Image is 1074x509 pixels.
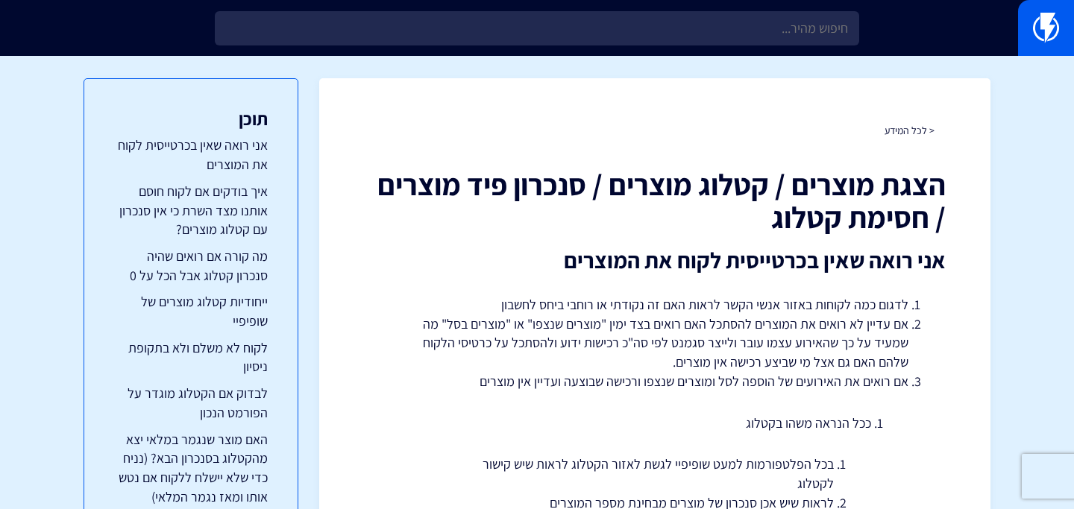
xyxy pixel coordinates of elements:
h1: הצגת מוצרים / קטלוג מוצרים / סנכרון פיד מוצרים / חסימת קטלוג [364,168,946,233]
a: האם מוצר שנגמר במלאי יצא מהקטלוג בסנכרון הבא? (נניח כדי שלא יישלח ללקוח אם נטש אותו ומאז נגמר המלאי) [114,430,268,507]
h2: אני רואה שאין בכרטייסית לקוח את המוצרים [364,248,946,273]
li: אם עדיין לא רואים את המוצרים להסתכל האם רואים בצד ימין "מוצרים שנצפו" או "מוצרים בסל" מה שמעיד על... [401,314,908,372]
li: בכל הפלטפורמות למעט שופיפיי לגשת לאזור הקטלוג לראות שיש קישור לקטלוג [476,455,834,493]
a: לקוח לא משלם ולא בתקופת ניסיון [114,338,268,376]
a: איך בודקים אם לקוח חוסם אותנו מצד השרת כי אין סנכרון עם קטלוג מוצרים? [114,182,268,239]
a: < לכל המידע [885,124,935,137]
input: חיפוש מהיר... [215,11,859,45]
h3: תוכן [114,109,268,128]
a: מה קורה אם רואים שהיה סנכרון קטלוג אבל הכל על 0 [114,247,268,285]
a: אני רואה שאין בכרטייסית לקוח את המוצרים [114,136,268,174]
a: לבדוק אם הקטלוג מוגדר על הפורמט הנכון [114,384,268,422]
li: לדגום כמה לקוחות באזור אנשי הקשר לראות האם זה נקודתי או רוחבי ביחס לחשבון [401,295,908,314]
a: ייחודיות קטלוג מוצרים של שופיפיי [114,292,268,330]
